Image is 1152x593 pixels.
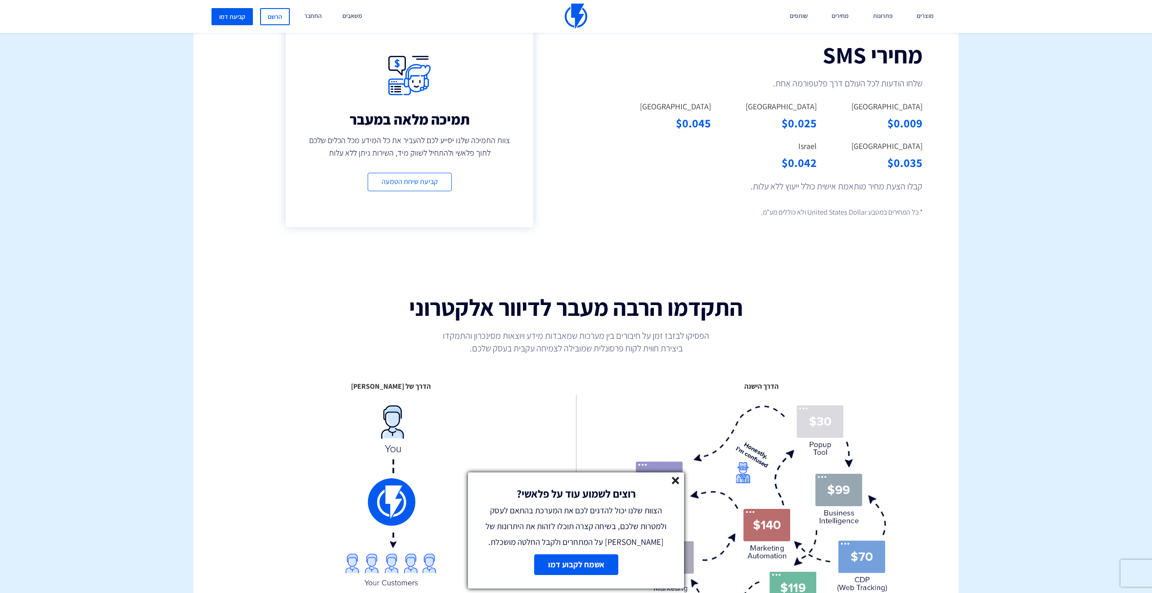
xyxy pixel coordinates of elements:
p: צוות התמיכה שלנו יסייע לכם להעביר את כל המידע מכל הכלים שלכם לתוך פלאשי ולהתחיל לשווק מיד, השירות... [304,134,515,159]
div: $0.045 [619,115,711,131]
h2: התקדמו הרבה מעבר לדיוור אלקטרוני [337,295,815,320]
label: Israel [798,140,817,152]
p: הפסיקו לבזבז זמן על חיבורים בין מערכות שמאבדות מידע ויוצאות מסינכרון והתמקדו ביצירת חווית לקוח פר... [441,329,711,355]
label: [GEOGRAPHIC_DATA] [640,101,711,112]
p: * כל המחירים במטבע United States Dollar ולא כוללים מע"מ. [652,206,922,219]
span: הדרך הישנה [636,382,887,392]
p: שלחו הודעות לכל העולם דרך פלטפורמה אחת. [652,77,922,90]
p: קבלו הצעת מחיר מותאמת אישית כולל ייעוץ ללא עלות. [652,180,922,193]
div: $0.025 [724,115,817,131]
a: קביעת שיחת הטמעה [368,173,452,191]
span: הדרך של [PERSON_NAME] [265,382,516,392]
div: $0.042 [724,154,817,171]
label: [GEOGRAPHIC_DATA] [746,101,817,112]
a: קביעת דמו [211,8,253,25]
label: [GEOGRAPHIC_DATA] [851,140,922,152]
h2: מחירי SMS [619,42,922,68]
div: $0.035 [830,154,922,171]
div: $0.009 [830,115,922,131]
a: הרשם [260,8,290,25]
label: [GEOGRAPHIC_DATA] [851,101,922,112]
h3: תמיכה מלאה במעבר [304,112,515,127]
